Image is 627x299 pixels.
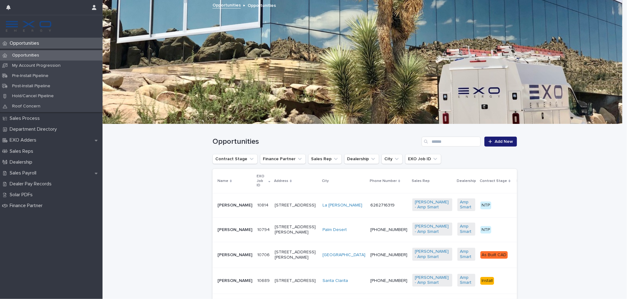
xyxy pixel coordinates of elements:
[460,249,473,260] a: Amp Smart
[323,203,362,208] a: La [PERSON_NAME]
[7,181,57,187] p: Dealer Pay Records
[460,200,473,210] a: Amp Smart
[260,154,306,164] button: Finance Partner
[370,203,395,207] a: 6262716319
[7,73,53,79] p: Pre-Install Pipeline
[7,126,62,132] p: Department Directory
[257,277,271,283] p: 10689
[323,227,347,233] a: Palm Desert
[7,170,41,176] p: Sales Payroll
[248,2,276,8] p: Opportunities
[5,20,52,33] img: FKS5r6ZBThi8E5hshIGi
[7,137,41,143] p: EXO Adders
[7,63,66,68] p: My Account Progression
[217,252,252,258] p: [PERSON_NAME]
[480,277,494,285] div: Install
[460,224,473,234] a: Amp Smart
[7,159,37,165] p: Dealership
[213,154,258,164] button: Contract Stage
[213,268,597,294] tr: [PERSON_NAME]1068910689 [STREET_ADDRESS]Santa Clarita [PHONE_NUMBER][PERSON_NAME] - Amp Smart Amp...
[217,178,228,184] p: Name
[7,116,45,121] p: Sales Process
[7,104,45,109] p: Roof Concern
[323,278,348,283] a: Santa Clarita
[275,203,318,208] p: [STREET_ADDRESS]
[7,93,59,99] p: Hold/Cancel Pipeline
[370,253,407,257] a: [PHONE_NUMBER]
[217,227,252,233] p: [PERSON_NAME]
[457,178,476,184] p: Dealership
[7,40,44,46] p: Opportunities
[217,278,252,283] p: [PERSON_NAME]
[257,251,271,258] p: 10706
[213,218,597,242] tr: [PERSON_NAME]1079410794 [STREET_ADDRESS][PERSON_NAME]Palm Desert [PHONE_NUMBER][PERSON_NAME] - Am...
[370,228,407,232] a: [PHONE_NUMBER]
[323,252,365,258] a: [GEOGRAPHIC_DATA]
[412,178,430,184] p: Sales Rep
[7,192,38,198] p: Solar PDFs
[274,178,288,184] p: Address
[344,154,379,164] button: Dealership
[7,53,44,58] p: Opportunities
[213,1,241,8] a: Opportunities
[257,173,267,189] p: EXO Job ID
[415,200,450,210] a: [PERSON_NAME] - Amp Smart
[7,148,38,154] p: Sales Reps
[480,226,491,234] div: NTP
[7,84,55,89] p: Post-Install Pipeline
[213,193,597,218] tr: [PERSON_NAME]1081410814 [STREET_ADDRESS]La [PERSON_NAME] 6262716319[PERSON_NAME] - Amp Smart Amp ...
[217,203,252,208] p: [PERSON_NAME]
[405,154,441,164] button: EXO Job ID
[415,275,450,286] a: [PERSON_NAME] - Amp Smart
[480,202,491,209] div: NTP
[275,250,318,260] p: [STREET_ADDRESS][PERSON_NAME]
[257,226,271,233] p: 10794
[370,178,397,184] p: Phone Number
[480,178,507,184] p: Contract Stage
[275,224,318,235] p: [STREET_ADDRESS][PERSON_NAME]
[213,242,597,268] tr: [PERSON_NAME]1070610706 [STREET_ADDRESS][PERSON_NAME][GEOGRAPHIC_DATA] [PHONE_NUMBER][PERSON_NAME...
[415,224,450,234] a: [PERSON_NAME] - Amp Smart
[257,202,270,208] p: 10814
[370,279,407,283] a: [PHONE_NUMBER]
[382,154,403,164] button: City
[484,137,517,147] a: Add New
[517,178,545,184] p: Finance Partner
[495,139,513,144] span: Add New
[275,278,318,283] p: [STREET_ADDRESS]
[480,251,508,259] div: As Built CAD
[213,137,419,146] h1: Opportunities
[422,137,481,147] input: Search
[7,203,48,209] p: Finance Partner
[322,178,329,184] p: City
[415,249,450,260] a: [PERSON_NAME] - Amp Smart
[308,154,342,164] button: Sales Rep
[460,275,473,286] a: Amp Smart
